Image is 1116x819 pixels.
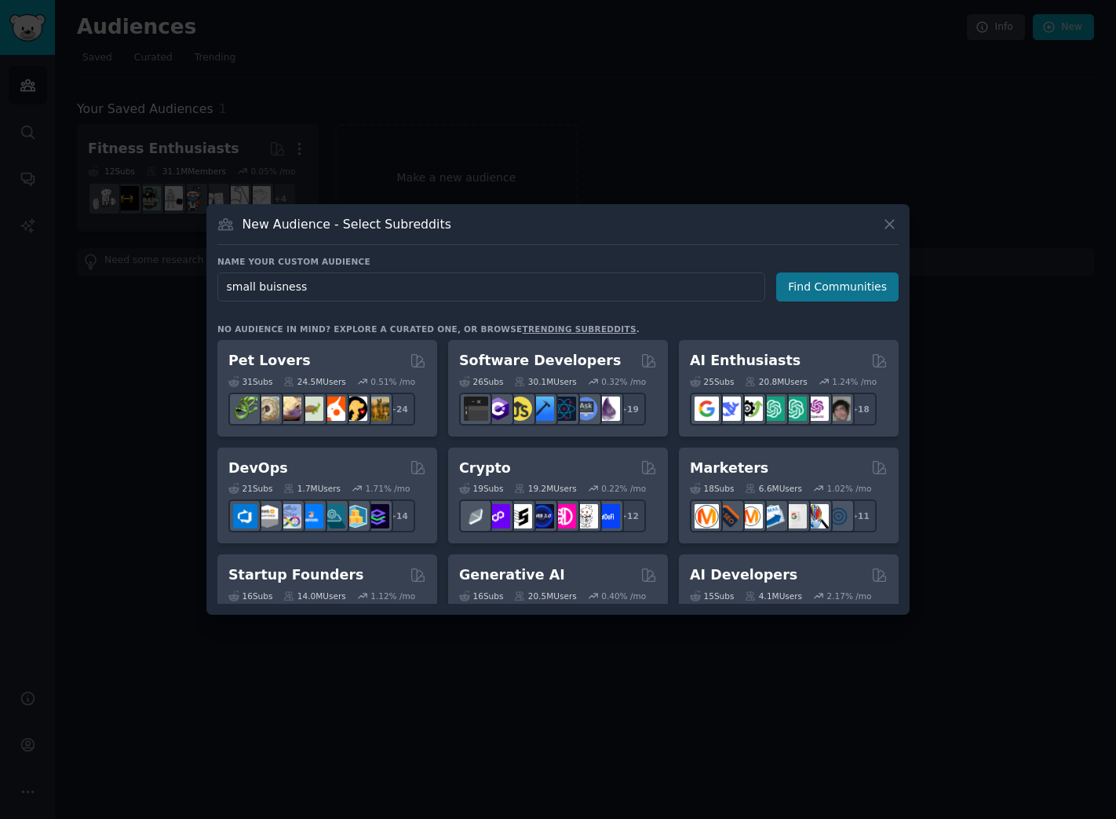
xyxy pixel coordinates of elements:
img: Docker_DevOps [277,504,301,528]
img: bigseo [717,504,741,528]
h2: Software Developers [459,351,621,371]
img: reactnative [552,397,576,421]
div: 1.7M Users [283,483,341,494]
img: cockatiel [321,397,345,421]
img: AWS_Certified_Experts [255,504,279,528]
img: PlatformEngineers [365,504,389,528]
div: 2.17 % /mo [827,590,872,601]
img: AItoolsCatalog [739,397,763,421]
div: 24.5M Users [283,376,345,387]
img: DevOpsLinks [299,504,323,528]
img: OpenAIDev [804,397,829,421]
img: ballpython [255,397,279,421]
img: leopardgeckos [277,397,301,421]
div: 1.24 % /mo [832,376,877,387]
img: ethstaker [508,504,532,528]
div: 0.40 % /mo [601,590,646,601]
img: herpetology [233,397,257,421]
div: 0.51 % /mo [370,376,415,387]
input: Pick a short name, like "Digital Marketers" or "Movie-Goers" [217,272,765,302]
div: 19 Sub s [459,483,503,494]
button: Find Communities [776,272,899,302]
div: 14.0M Users [283,590,345,601]
div: 6.6M Users [745,483,802,494]
div: + 12 [613,499,646,532]
img: OnlineMarketing [826,504,851,528]
img: chatgpt_prompts_ [782,397,807,421]
h2: Pet Lovers [228,351,311,371]
img: Emailmarketing [760,504,785,528]
img: learnjavascript [508,397,532,421]
div: 1.02 % /mo [827,483,872,494]
img: CryptoNews [574,504,598,528]
h2: Crypto [459,459,511,478]
div: 20.5M Users [514,590,576,601]
h2: DevOps [228,459,288,478]
img: DeepSeek [717,397,741,421]
img: csharp [486,397,510,421]
a: trending subreddits [522,324,636,334]
div: 0.22 % /mo [601,483,646,494]
img: defi_ [596,504,620,528]
img: turtle [299,397,323,421]
h2: Generative AI [459,565,565,585]
img: 0xPolygon [486,504,510,528]
div: 1.12 % /mo [370,590,415,601]
div: 4.1M Users [745,590,802,601]
h2: AI Enthusiasts [690,351,801,371]
img: chatgpt_promptDesign [760,397,785,421]
div: 26 Sub s [459,376,503,387]
h3: Name your custom audience [217,256,899,267]
img: web3 [530,504,554,528]
img: MarketingResearch [804,504,829,528]
div: + 14 [382,499,415,532]
div: 0.32 % /mo [601,376,646,387]
div: 16 Sub s [228,590,272,601]
img: aws_cdk [343,504,367,528]
img: ethfinance [464,504,488,528]
div: 18 Sub s [690,483,734,494]
img: defiblockchain [552,504,576,528]
div: No audience in mind? Explore a curated one, or browse . [217,324,640,335]
h2: AI Developers [690,565,797,585]
div: 1.71 % /mo [366,483,410,494]
img: PetAdvice [343,397,367,421]
h2: Startup Founders [228,565,363,585]
img: azuredevops [233,504,257,528]
img: AskComputerScience [574,397,598,421]
img: ArtificalIntelligence [826,397,851,421]
div: 15 Sub s [690,590,734,601]
img: dogbreed [365,397,389,421]
h3: New Audience - Select Subreddits [243,216,451,232]
div: 20.8M Users [745,376,807,387]
div: 19.2M Users [514,483,576,494]
img: AskMarketing [739,504,763,528]
img: googleads [782,504,807,528]
img: platformengineering [321,504,345,528]
div: + 24 [382,393,415,426]
div: 31 Sub s [228,376,272,387]
div: + 19 [613,393,646,426]
img: software [464,397,488,421]
div: + 18 [844,393,877,426]
div: + 11 [844,499,877,532]
h2: Marketers [690,459,768,478]
img: elixir [596,397,620,421]
img: GoogleGeminiAI [695,397,719,421]
img: iOSProgramming [530,397,554,421]
div: 30.1M Users [514,376,576,387]
img: content_marketing [695,504,719,528]
div: 21 Sub s [228,483,272,494]
div: 25 Sub s [690,376,734,387]
div: 16 Sub s [459,590,503,601]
